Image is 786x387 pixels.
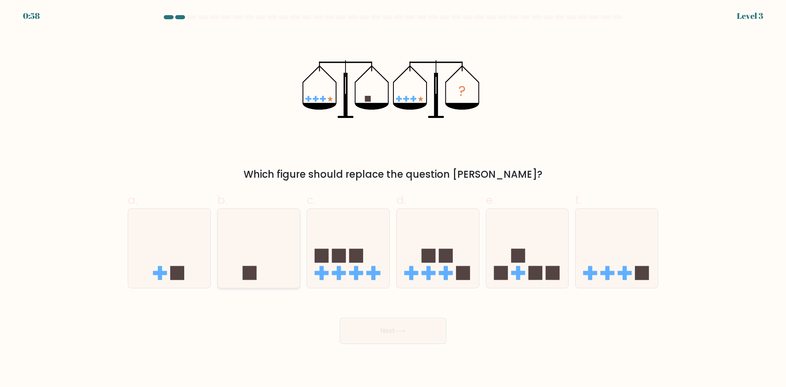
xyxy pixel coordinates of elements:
button: Next [340,318,446,344]
span: a. [128,192,138,208]
tspan: ? [458,81,466,101]
div: Which figure should replace the question [PERSON_NAME]? [133,167,653,182]
div: 0:58 [23,10,40,22]
span: c. [307,192,316,208]
div: Level 3 [737,10,763,22]
span: e. [486,192,495,208]
span: b. [217,192,227,208]
span: d. [396,192,406,208]
span: f. [575,192,581,208]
